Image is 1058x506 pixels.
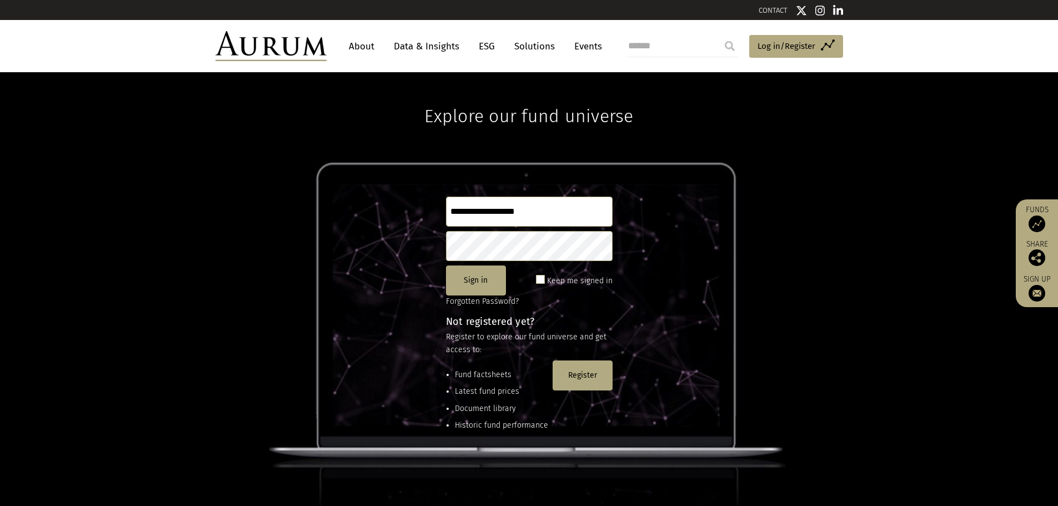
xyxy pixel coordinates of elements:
[1021,241,1052,266] div: Share
[446,317,613,327] h4: Not registered yet?
[455,403,548,415] li: Document library
[553,360,613,390] button: Register
[455,385,548,398] li: Latest fund prices
[473,36,500,57] a: ESG
[815,5,825,16] img: Instagram icon
[833,5,843,16] img: Linkedin icon
[547,274,613,288] label: Keep me signed in
[569,36,602,57] a: Events
[759,6,788,14] a: CONTACT
[1029,285,1045,302] img: Sign up to our newsletter
[509,36,560,57] a: Solutions
[446,265,506,295] button: Sign in
[446,297,519,306] a: Forgotten Password?
[388,36,465,57] a: Data & Insights
[1021,274,1052,302] a: Sign up
[455,419,548,432] li: Historic fund performance
[796,5,807,16] img: Twitter icon
[446,331,613,356] p: Register to explore our fund universe and get access to:
[1021,205,1052,232] a: Funds
[1029,249,1045,266] img: Share this post
[749,35,843,58] a: Log in/Register
[424,72,633,127] h1: Explore our fund universe
[719,35,741,57] input: Submit
[455,369,548,381] li: Fund factsheets
[343,36,380,57] a: About
[215,31,327,61] img: Aurum
[1029,216,1045,232] img: Access Funds
[758,39,815,53] span: Log in/Register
